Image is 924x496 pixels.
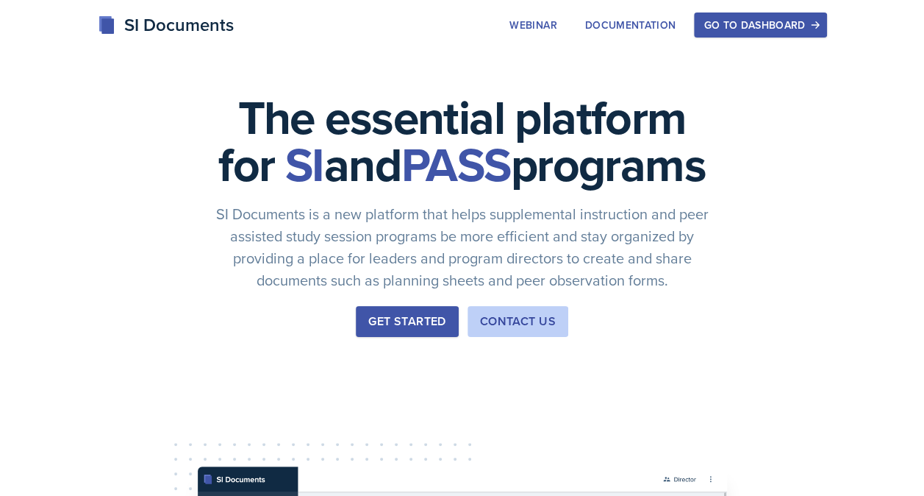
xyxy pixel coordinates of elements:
div: Contact Us [480,313,556,330]
button: Go to Dashboard [694,13,826,38]
div: Get Started [368,313,445,330]
button: Documentation [576,13,686,38]
button: Get Started [356,306,458,337]
button: Webinar [500,13,566,38]
div: Go to Dashboard [703,19,817,31]
div: Webinar [509,19,556,31]
div: Documentation [585,19,676,31]
button: Contact Us [468,306,568,337]
div: SI Documents [98,12,234,38]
